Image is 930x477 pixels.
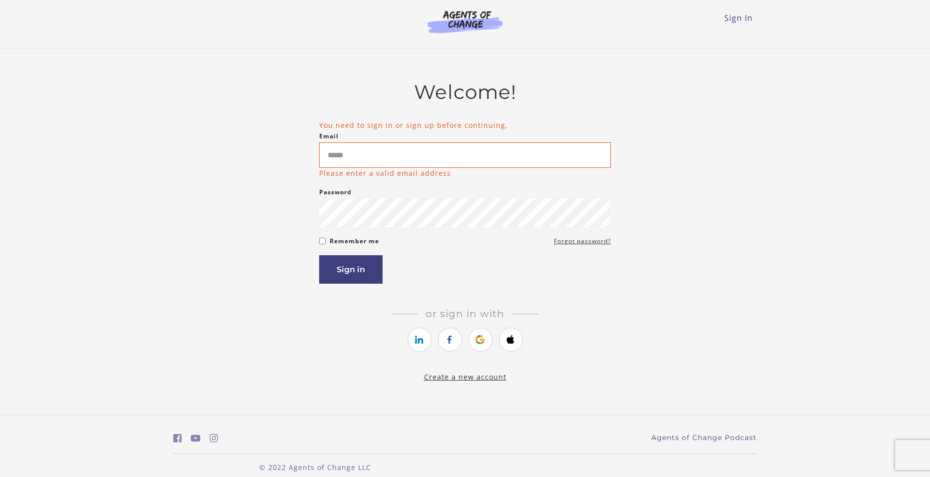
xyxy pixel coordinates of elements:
[210,431,218,446] a: https://www.instagram.com/agentsofchangeprep/ (Open in a new window)
[191,431,201,446] a: https://www.youtube.com/c/AgentsofChangeTestPrepbyMeaganMitchell (Open in a new window)
[319,255,383,284] button: Sign in
[468,328,492,352] a: https://courses.thinkific.com/users/auth/google?ss%5Breferral%5D=&ss%5Buser_return_to%5D=%2Fcours...
[319,168,451,178] p: Please enter a valid email address
[651,433,757,443] a: Agents of Change Podcast
[554,235,611,247] a: Forgot password?
[191,434,201,443] i: https://www.youtube.com/c/AgentsofChangeTestPrepbyMeaganMitchell (Open in a new window)
[210,434,218,443] i: https://www.instagram.com/agentsofchangeprep/ (Open in a new window)
[438,328,462,352] a: https://courses.thinkific.com/users/auth/facebook?ss%5Breferral%5D=&ss%5Buser_return_to%5D=%2Fcou...
[724,12,753,23] a: Sign In
[319,130,339,142] label: Email
[417,10,513,33] img: Agents of Change Logo
[418,308,512,320] span: Or sign in with
[173,462,457,473] p: © 2022 Agents of Change LLC
[424,372,506,382] a: Create a new account
[319,120,611,130] li: You need to sign in or sign up before continuing.
[499,328,523,352] a: https://courses.thinkific.com/users/auth/apple?ss%5Breferral%5D=&ss%5Buser_return_to%5D=%2Fcourse...
[330,235,379,247] label: Remember me
[173,434,182,443] i: https://www.facebook.com/groups/aswbtestprep (Open in a new window)
[319,80,611,104] h2: Welcome!
[319,186,352,198] label: Password
[408,328,432,352] a: https://courses.thinkific.com/users/auth/linkedin?ss%5Breferral%5D=&ss%5Buser_return_to%5D=%2Fcou...
[173,431,182,446] a: https://www.facebook.com/groups/aswbtestprep (Open in a new window)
